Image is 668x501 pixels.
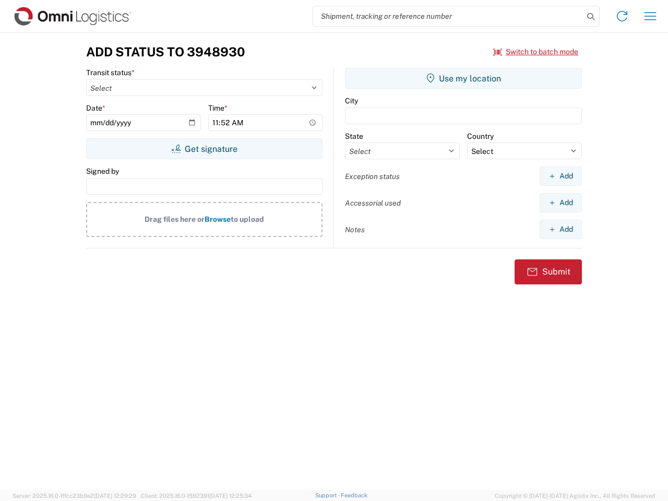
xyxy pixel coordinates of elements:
[345,68,582,89] button: Use my location
[315,492,341,498] a: Support
[86,138,323,159] button: Get signature
[208,103,228,113] label: Time
[495,491,655,500] span: Copyright © [DATE]-[DATE] Agistix Inc., All Rights Reserved
[209,493,252,499] span: [DATE] 12:25:34
[313,6,583,26] input: Shipment, tracking or reference number
[540,193,582,212] button: Add
[341,492,367,498] a: Feedback
[345,132,363,141] label: State
[86,103,105,113] label: Date
[86,44,245,59] h3: Add Status to 3948930
[540,166,582,186] button: Add
[86,166,119,176] label: Signed by
[345,172,400,181] label: Exception status
[141,493,252,499] span: Client: 2025.16.0-1592391
[231,215,264,223] span: to upload
[467,132,494,141] label: Country
[86,68,135,77] label: Transit status
[345,198,401,208] label: Accessorial used
[205,215,231,223] span: Browse
[540,220,582,239] button: Add
[94,493,136,499] span: [DATE] 12:29:29
[13,493,136,499] span: Server: 2025.16.0-1ffcc23b9e2
[345,225,365,234] label: Notes
[145,215,205,223] span: Drag files here or
[515,259,582,284] button: Submit
[493,43,578,61] button: Switch to batch mode
[345,96,358,105] label: City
